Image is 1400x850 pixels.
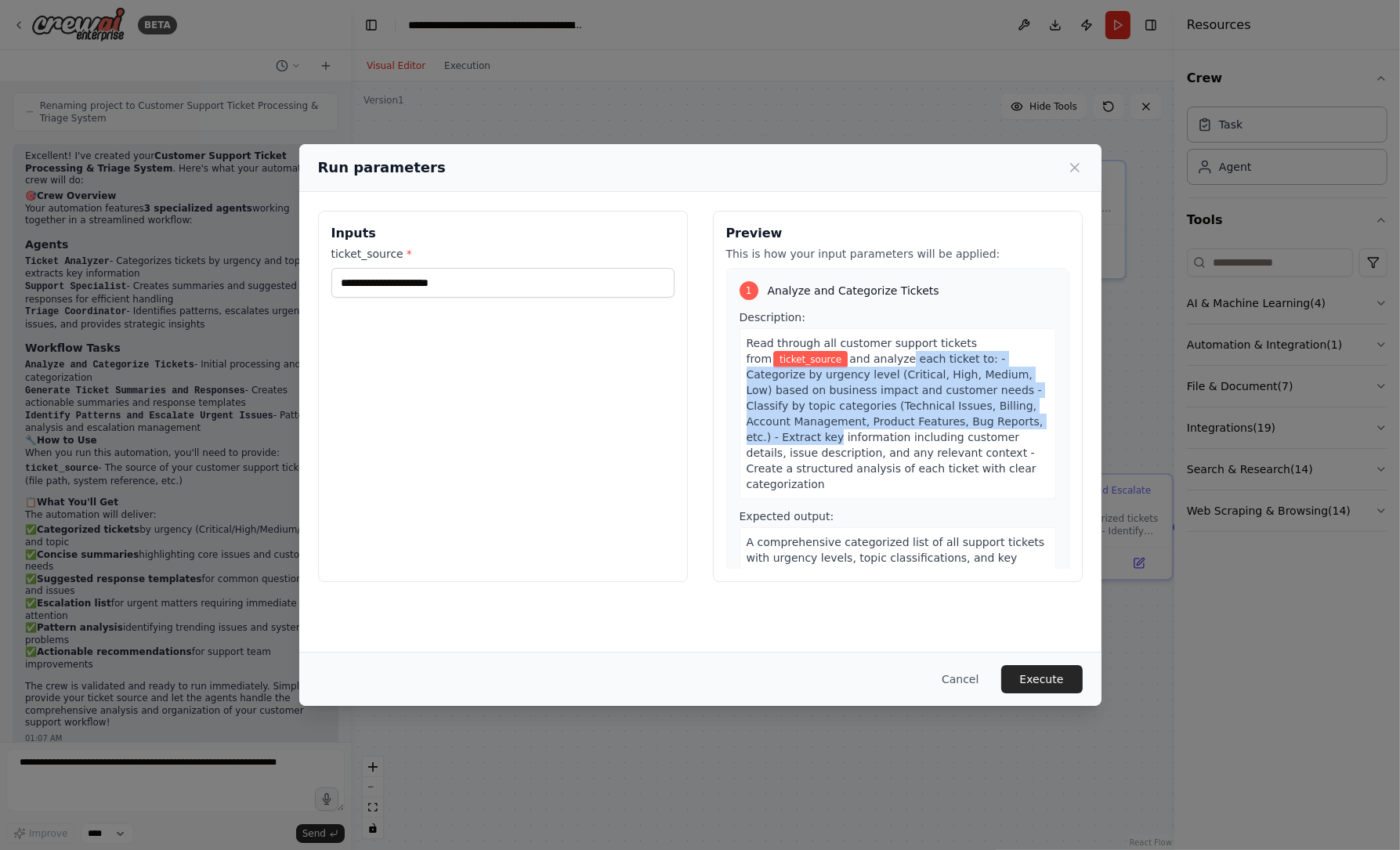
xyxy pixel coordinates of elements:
button: Execute [1001,665,1083,693]
span: Analyze and Categorize Tickets [768,283,939,298]
h3: Preview [726,224,1069,243]
p: This is how your input parameters will be applied: [726,246,1069,262]
span: A comprehensive categorized list of all support tickets with urgency levels, topic classification... [747,536,1045,595]
span: and analyze each ticket to: - Categorize by urgency level (Critical, High, Medium, Low) based on ... [747,353,1044,490]
button: Cancel [929,665,991,693]
h3: Inputs [331,224,675,243]
span: Expected output: [740,510,834,523]
span: Description: [740,311,805,324]
span: Variable: ticket_source [773,351,848,368]
label: ticket_source [331,246,675,262]
h2: Run parameters [318,157,446,179]
span: Read through all customer support tickets from [747,337,978,365]
div: 1 [740,281,758,300]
